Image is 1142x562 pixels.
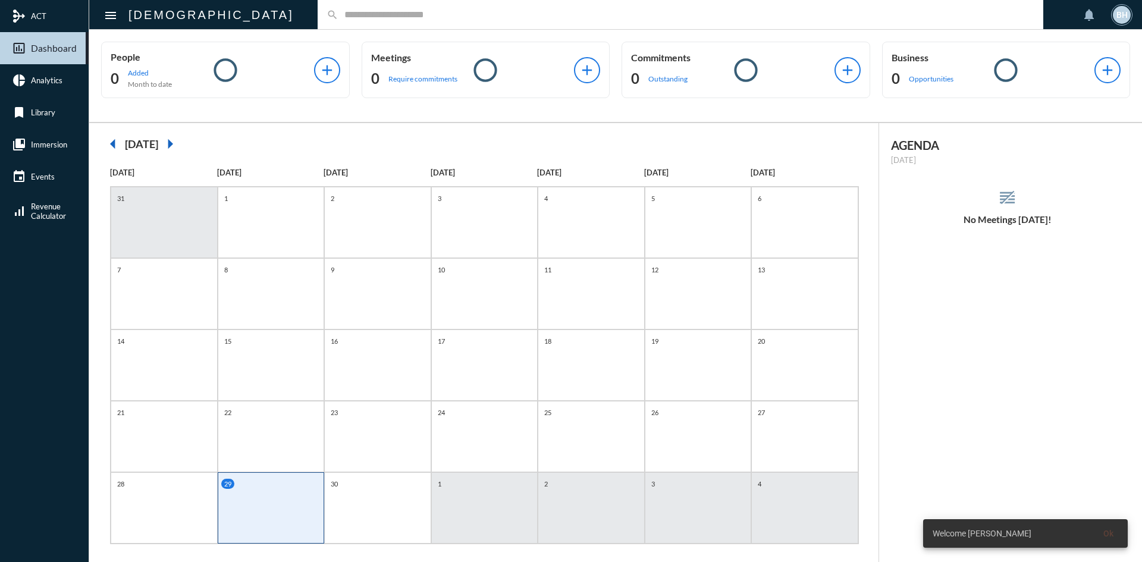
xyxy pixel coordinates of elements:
[328,193,337,203] p: 2
[31,43,77,54] span: Dashboard
[755,193,764,203] p: 6
[435,407,448,417] p: 24
[114,407,127,417] p: 21
[12,204,26,218] mat-icon: signal_cellular_alt
[891,138,1125,152] h2: AGENDA
[128,5,294,24] h2: [DEMOGRAPHIC_DATA]
[31,76,62,85] span: Analytics
[125,137,158,150] h2: [DATE]
[99,3,123,27] button: Toggle sidenav
[12,9,26,23] mat-icon: mediation
[435,479,444,489] p: 1
[101,132,125,156] mat-icon: arrow_left
[648,336,661,346] p: 19
[103,8,118,23] mat-icon: Side nav toggle icon
[221,407,234,417] p: 22
[1082,8,1096,22] mat-icon: notifications
[158,132,182,156] mat-icon: arrow_right
[114,336,127,346] p: 14
[648,407,661,417] p: 26
[648,193,658,203] p: 5
[435,193,444,203] p: 3
[221,336,234,346] p: 15
[891,155,1125,165] p: [DATE]
[31,108,55,117] span: Library
[114,193,127,203] p: 31
[537,168,644,177] p: [DATE]
[217,168,324,177] p: [DATE]
[755,336,768,346] p: 20
[114,479,127,489] p: 28
[324,168,431,177] p: [DATE]
[12,137,26,152] mat-icon: collections_bookmark
[12,105,26,120] mat-icon: bookmark
[431,168,538,177] p: [DATE]
[648,265,661,275] p: 12
[541,479,551,489] p: 2
[328,336,341,346] p: 16
[328,407,341,417] p: 23
[31,202,66,221] span: Revenue Calculator
[1103,529,1113,538] span: Ok
[648,479,658,489] p: 3
[644,168,751,177] p: [DATE]
[435,336,448,346] p: 17
[221,479,234,489] p: 29
[328,265,337,275] p: 9
[31,140,67,149] span: Immersion
[12,73,26,87] mat-icon: pie_chart
[541,193,551,203] p: 4
[435,265,448,275] p: 10
[541,336,554,346] p: 18
[31,172,55,181] span: Events
[114,265,124,275] p: 7
[327,9,338,21] mat-icon: search
[541,407,554,417] p: 25
[755,479,764,489] p: 4
[997,188,1017,208] mat-icon: reorder
[110,168,217,177] p: [DATE]
[933,528,1031,539] span: Welcome [PERSON_NAME]
[328,479,341,489] p: 30
[12,169,26,184] mat-icon: event
[755,265,768,275] p: 13
[221,193,231,203] p: 1
[751,168,858,177] p: [DATE]
[1113,6,1131,24] div: BH
[755,407,768,417] p: 27
[31,11,46,21] span: ACT
[879,214,1137,225] h5: No Meetings [DATE]!
[12,41,26,55] mat-icon: insert_chart_outlined
[221,265,231,275] p: 8
[541,265,554,275] p: 11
